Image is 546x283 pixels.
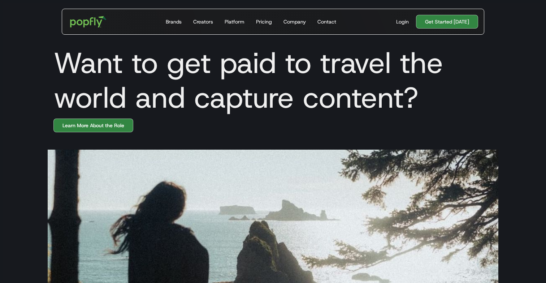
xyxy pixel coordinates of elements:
[225,18,244,25] div: Platform
[163,9,185,34] a: Brands
[166,18,182,25] div: Brands
[65,11,112,33] a: home
[53,119,133,132] a: Learn More About the Role
[222,9,247,34] a: Platform
[253,9,275,34] a: Pricing
[396,18,409,25] div: Login
[193,18,213,25] div: Creators
[393,18,412,25] a: Login
[317,18,336,25] div: Contact
[190,9,216,34] a: Creators
[48,46,498,115] h1: Want to get paid to travel the world and capture content?
[281,9,309,34] a: Company
[256,18,272,25] div: Pricing
[315,9,339,34] a: Contact
[416,15,478,29] a: Get Started [DATE]
[283,18,306,25] div: Company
